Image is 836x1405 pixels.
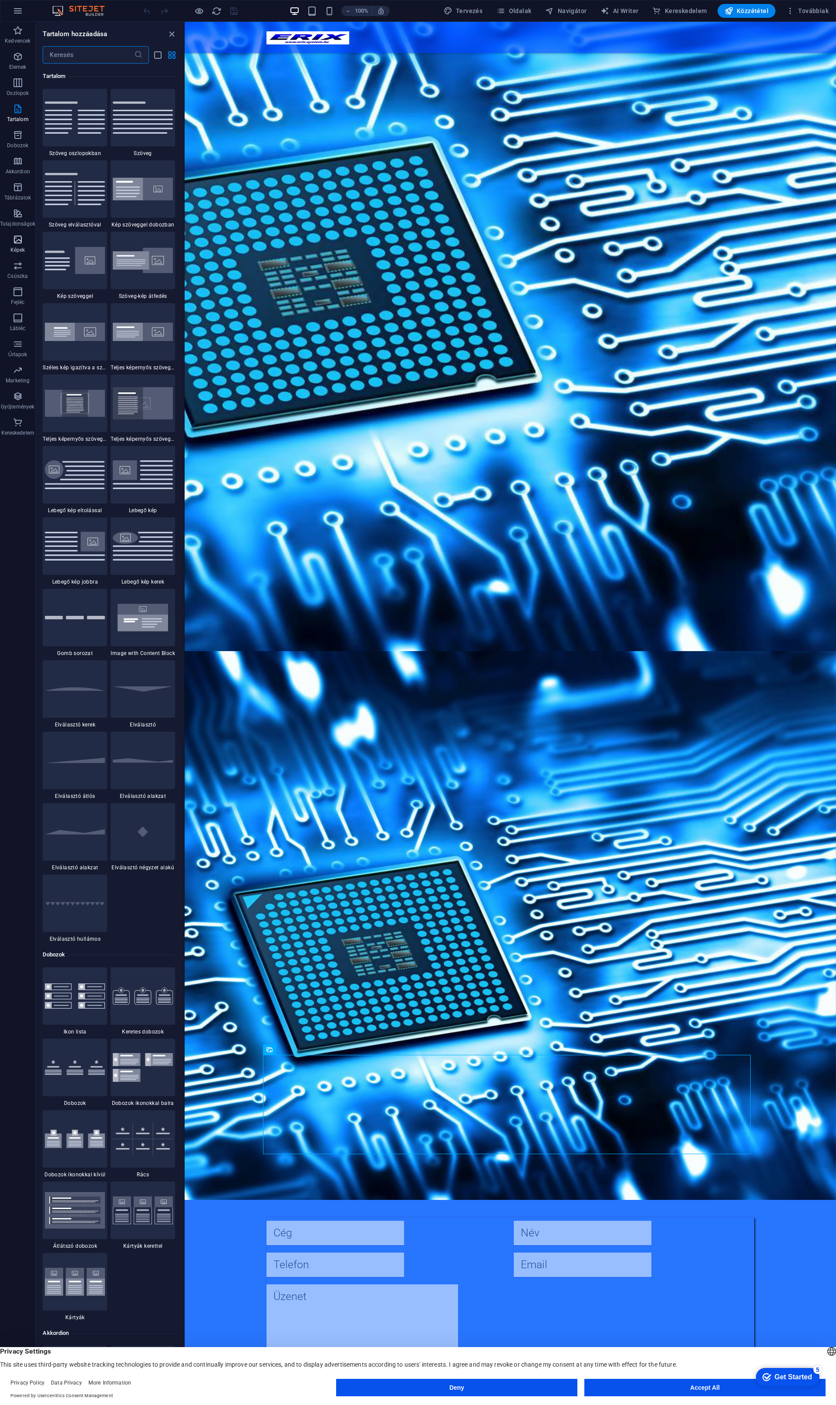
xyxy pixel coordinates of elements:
p: Fejléc [11,299,25,306]
p: Elemek [9,64,27,71]
div: Gomb sorozat [43,589,107,657]
span: Elválasztó kerek [43,721,107,728]
p: Táblázatok [4,194,31,201]
span: Teljes képernyős szöveg és háttér [111,364,175,371]
img: image-with-text-box.svg [113,178,173,200]
img: separator.svg [113,686,173,691]
div: Szöveg elválasztóval [43,160,107,228]
span: Keretes dobozok [111,1028,175,1035]
span: Kép szöveggel dobozban [111,221,175,228]
span: Rács [111,1171,175,1178]
img: separator-shape-big.svg [45,829,105,834]
span: Lebegő kép eltolással [43,507,107,514]
div: Image with Content Block [111,589,175,657]
div: Dobozok ikonokkal balra [111,1039,175,1107]
h6: 100% [354,6,368,16]
span: Lebegő kép [111,507,175,514]
div: Elválasztó átlós [43,732,107,800]
button: Kereskedelem [649,4,710,18]
span: Lebegő kép jobbra [43,578,107,585]
img: separator-shape.svg [113,758,173,763]
span: Dobozok ikonokkal balra [111,1100,175,1107]
h6: Tartalom [43,71,175,81]
img: text-on-background-centered.svg [45,390,105,417]
span: Szöveg oszlopokban [43,150,107,157]
img: text-with-separator.svg [45,173,105,205]
span: Továbbiak [786,7,829,15]
i: Weboldal újratöltése [212,6,222,16]
span: Szöveg-kép átfedés [111,293,175,300]
span: Közzététel [725,7,769,15]
div: Rács [111,1110,175,1178]
button: AI Writer [597,4,642,18]
span: Kép szöveggel [43,293,107,300]
img: button-series.svg [45,616,105,619]
img: cards.svg [45,1268,105,1296]
p: Tartalom [7,116,29,123]
span: Kártyák kerettel [111,1243,175,1250]
span: Elválasztó hullámos [43,936,107,942]
span: Elválasztó átlós [43,793,107,800]
p: Kedvencek [5,37,30,44]
p: Lábléc [10,325,26,332]
span: Elválasztó négyzet alakú [111,864,175,871]
div: Elválasztó [111,660,175,728]
div: Lebegő kép eltolással [43,446,107,514]
span: Dobozok ikonokkal kívül [43,1171,107,1178]
div: Kártyák kerettel [111,1182,175,1250]
h6: Akkordion [43,1328,175,1338]
div: Szöveg-kép átfedés [111,232,175,300]
div: Teljes képernyős szöveg és háttér [111,303,175,371]
img: text-on-bacground.svg [113,387,173,419]
img: Editor Logo [50,6,115,16]
span: Elválasztó [111,721,175,728]
img: text-image-overlap.svg [113,248,173,273]
button: Közzététel [718,4,775,18]
span: Navigátor [545,7,587,15]
button: Továbbiak [782,4,832,18]
img: boxes.svg [45,1060,105,1075]
button: grid-view [166,50,177,60]
span: Széles kép igazítva a szöveggel [43,364,107,371]
button: list-view [152,50,163,60]
p: Képek [10,247,25,253]
div: Elválasztó kerek [43,660,107,728]
p: Kereskedelem [1,429,34,436]
div: Elválasztó alakzat [43,803,107,871]
img: Group16.svg [45,983,105,1009]
img: floating-image-right.svg [45,532,105,560]
p: Csúszka [7,273,28,280]
div: Get Started 5 items remaining, 0% complete [7,4,71,23]
div: Lebegő kép [111,446,175,514]
div: Elválasztó hullámos [43,875,107,942]
div: Átlátszó dobozok [43,1182,107,1250]
span: Teljes képernyős szöveg háttérrel középre igazítva [43,436,107,442]
span: Dobozok [43,1100,107,1107]
div: Lebegő kép kerek [111,517,175,585]
img: text.svg [113,101,173,134]
div: Kép szöveggel [43,232,107,300]
div: Szöveg oszlopokban [43,89,107,157]
i: Átméretezés esetén automatikusan beállítja a nagyítási szintet a választott eszköznek megfelelően. [377,7,385,15]
button: reload [211,6,222,16]
div: Tervezés (Ctrl+Alt+Y) [440,4,486,18]
span: Szöveg elválasztóval [43,221,107,228]
img: floating-image.svg [113,460,173,489]
span: Kereskedelem [652,7,707,15]
div: Get Started [26,10,63,17]
span: Kártyák [43,1314,107,1321]
p: Gyűjtemények [1,403,34,410]
button: close panel [166,29,177,39]
img: wide-image-with-text.svg [113,323,173,341]
img: boxes-bordered.svg [113,987,173,1005]
img: separator-round.svg [45,687,105,691]
p: Marketing [6,377,30,384]
div: Kártyák [43,1253,107,1321]
div: Szöveg [111,89,175,157]
button: Kattintson ide az előnézeti módból való kilépéshez és a szerkesztés folytatásához [194,6,204,16]
img: cards-bordered.svg [113,1196,173,1224]
div: Teljes képernyős szöveg háttérrel [111,375,175,442]
p: Űrlapok [8,351,27,358]
button: Navigátor [542,4,590,18]
div: Ikon lista [43,967,107,1035]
